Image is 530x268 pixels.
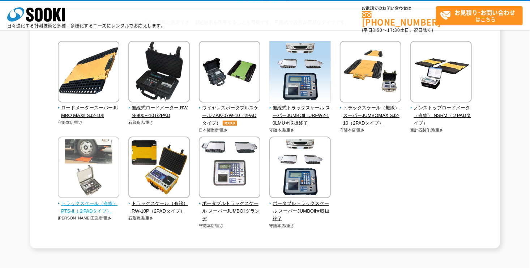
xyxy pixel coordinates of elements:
img: トラックスケール（有線） RW-10P（2PADタイプ） [128,137,190,200]
span: トラックスケール（有線） PTS-Ⅱ（２PADタイプ） [58,200,120,215]
span: 17:30 [387,27,400,33]
span: はこちら [440,7,522,25]
p: 守随本店/重さ [269,223,331,229]
strong: お見積り･お問い合わせ [455,8,516,17]
a: ロードメータースーパーJUMBO MAXⅡ SJ2-10Ⅱ [58,97,120,119]
img: ポータブルトラックスケール スーパーJUMBOⅡ※取扱終了 [269,137,331,200]
p: 守随本店/重さ [199,223,261,229]
span: ポータブルトラックスケール スーパーJUMBOⅡグランデ [199,200,261,222]
a: トラックスケール（有線） PTS-Ⅱ（２PADタイプ） [58,193,120,215]
a: 無線式トラックスケール スーパーJUMBOⅡ TJRFW2-10LMU※取扱終了 [269,97,331,127]
span: ワイヤレスポータブルスケール ZAK-07W-10（2PADタイプ） [199,104,261,127]
img: 無線式ロードメーター RWN-900F-10T/2PAD [128,41,190,104]
span: ポータブルトラックスケール スーパーJUMBOⅡ※取扱終了 [269,200,331,222]
a: ノンストップロードメータ（有線） NSRM（２PADタイプ） [410,97,472,127]
span: 無線式ロードメーター RWN-900F-10T/2PAD [128,104,190,120]
span: (平日 ～ 土日、祝日除く) [362,27,433,33]
p: 日本製衡所/重さ [199,127,261,133]
img: ワイヤレスポータブルスケール ZAK-07W-10（2PADタイプ） [199,41,260,104]
img: ポータブルトラックスケール スーパーJUMBOⅡグランデ [199,137,260,200]
img: ノンストップロードメータ（有線） NSRM（２PADタイプ） [410,41,472,104]
p: 守随本店/重さ [58,120,120,126]
p: 宝計器製作所/重さ [410,127,472,133]
img: ロードメータースーパーJUMBO MAXⅡ SJ2-10Ⅱ [58,41,119,104]
p: 石蔵商店/重さ [128,215,190,221]
img: オススメ [221,121,239,126]
img: トラックスケール（無線） スーパーJUMBOMAX SJ2-10（2PADタイプ） [340,41,401,104]
p: 守随本店/重さ [269,127,331,133]
a: ポータブルトラックスケール スーパーJUMBOⅡグランデ [199,193,261,222]
p: 日々進化する計測技術と多種・多様化するニーズにレンタルでお応えします。 [7,24,166,28]
span: トラックスケール（有線） RW-10P（2PADタイプ） [128,200,190,215]
a: [PHONE_NUMBER] [362,11,436,26]
p: 守随本店/重さ [340,127,402,133]
a: ポータブルトラックスケール スーパーJUMBOⅡ※取扱終了 [269,193,331,222]
p: [PERSON_NAME]工業所/重さ [58,215,120,221]
a: 無線式ロードメーター RWN-900F-10T/2PAD [128,97,190,119]
a: ワイヤレスポータブルスケール ZAK-07W-10（2PADタイプ）オススメ [199,97,261,127]
span: お電話でのお問い合わせは [362,6,436,11]
span: 8:50 [373,27,383,33]
a: トラックスケール（有線） RW-10P（2PADタイプ） [128,193,190,215]
img: トラックスケール（有線） PTS-Ⅱ（２PADタイプ） [58,137,119,200]
p: 石蔵商店/重さ [128,120,190,126]
a: トラックスケール（無線） スーパーJUMBOMAX SJ2-10（2PADタイプ） [340,97,402,127]
a: お見積り･お問い合わせはこちら [436,6,523,25]
span: ノンストップロードメータ（有線） NSRM（２PADタイプ） [410,104,472,127]
span: 無線式トラックスケール スーパーJUMBOⅡ TJRFW2-10LMU※取扱終了 [269,104,331,127]
span: トラックスケール（無線） スーパーJUMBOMAX SJ2-10（2PADタイプ） [340,104,402,127]
span: ロードメータースーパーJUMBO MAXⅡ SJ2-10Ⅱ [58,104,120,120]
img: 無線式トラックスケール スーパーJUMBOⅡ TJRFW2-10LMU※取扱終了 [269,41,331,104]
